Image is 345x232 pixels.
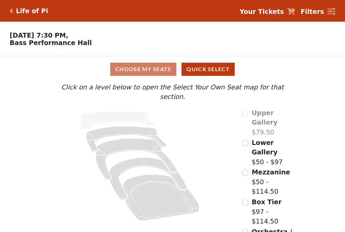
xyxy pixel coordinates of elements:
[301,8,324,15] strong: Filters
[252,108,297,137] label: $79.50
[252,138,297,167] label: $50 - $97
[81,111,157,130] path: Upper Gallery - Seats Available: 0
[48,82,297,102] p: Click on a level below to open the Select Your Own Seat map for that section.
[239,8,284,15] strong: Your Tickets
[252,109,277,126] span: Upper Gallery
[10,8,13,13] a: Click here to go back to filters
[301,7,335,17] a: Filters
[87,126,167,152] path: Lower Gallery - Seats Available: 167
[252,167,297,196] label: $50 - $114.50
[16,7,48,15] h5: Life of Pi
[252,197,297,226] label: $97 - $114.50
[252,168,290,176] span: Mezzanine
[239,7,295,17] a: Your Tickets
[252,198,282,206] span: Box Tier
[181,63,235,76] button: Quick Select
[252,139,277,156] span: Lower Gallery
[123,174,200,221] path: Orchestra / Parterre Circle - Seats Available: 50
